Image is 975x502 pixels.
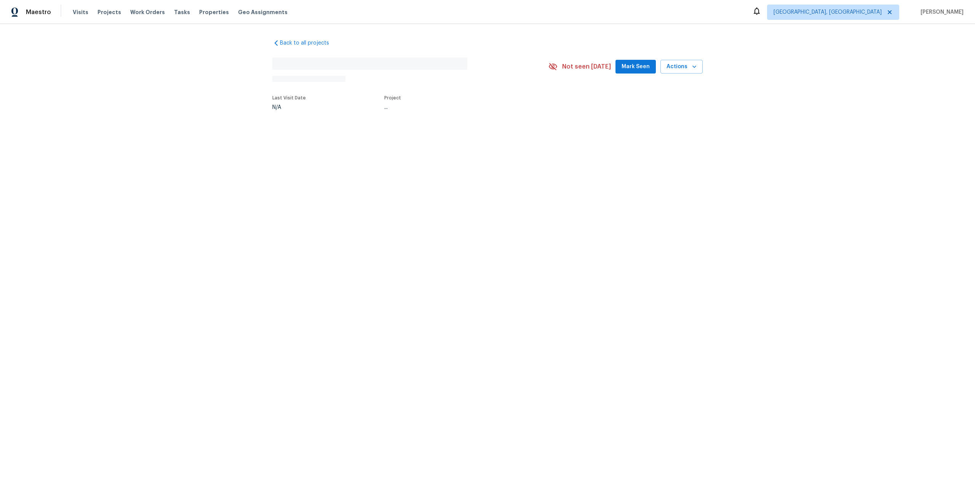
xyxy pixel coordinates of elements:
[130,8,165,16] span: Work Orders
[97,8,121,16] span: Projects
[199,8,229,16] span: Properties
[667,62,697,72] span: Actions
[174,10,190,15] span: Tasks
[774,8,882,16] span: [GEOGRAPHIC_DATA], [GEOGRAPHIC_DATA]
[917,8,964,16] span: [PERSON_NAME]
[660,60,703,74] button: Actions
[562,63,611,70] span: Not seen [DATE]
[238,8,288,16] span: Geo Assignments
[615,60,656,74] button: Mark Seen
[73,8,88,16] span: Visits
[272,105,306,110] div: N/A
[272,96,306,100] span: Last Visit Date
[26,8,51,16] span: Maestro
[272,39,345,47] a: Back to all projects
[384,96,401,100] span: Project
[622,62,650,72] span: Mark Seen
[384,105,531,110] div: ...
